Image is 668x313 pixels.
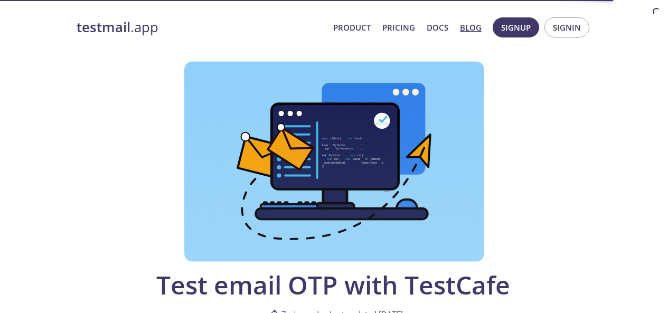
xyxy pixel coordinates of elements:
[427,21,448,34] a: Docs
[553,21,581,34] span: Signin
[544,17,589,37] button: Signin
[460,21,482,34] a: Blog
[501,21,531,34] span: Signup
[493,17,539,37] button: Signup
[77,18,130,36] strong: testmail
[153,270,514,299] span: Test email OTP with TestCafe
[333,21,371,34] a: Product
[77,18,325,36] a: testmail.app
[382,21,415,34] a: Pricing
